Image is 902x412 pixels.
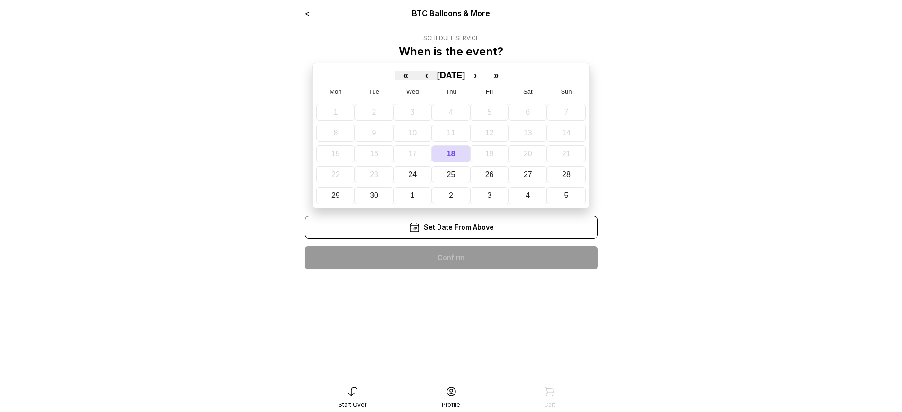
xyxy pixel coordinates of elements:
[449,191,453,199] abbr: October 2, 2025
[524,150,532,158] abbr: September 20, 2025
[305,216,598,239] div: Set Date From Above
[330,88,341,95] abbr: Monday
[485,129,494,137] abbr: September 12, 2025
[411,108,415,116] abbr: September 3, 2025
[370,150,378,158] abbr: September 16, 2025
[447,129,455,137] abbr: September 11, 2025
[509,145,547,162] button: September 20, 2025
[547,187,585,204] button: October 5, 2025
[333,108,338,116] abbr: September 1, 2025
[447,150,455,158] abbr: September 18, 2025
[465,71,486,80] button: ›
[524,170,532,179] abbr: September 27, 2025
[432,166,470,183] button: September 25, 2025
[393,104,432,121] button: September 3, 2025
[487,191,491,199] abbr: October 3, 2025
[369,88,379,95] abbr: Tuesday
[331,191,340,199] abbr: September 29, 2025
[355,104,393,121] button: September 2, 2025
[470,104,509,121] button: September 5, 2025
[562,170,571,179] abbr: September 28, 2025
[449,108,453,116] abbr: September 4, 2025
[509,187,547,204] button: October 4, 2025
[486,71,507,80] button: »
[355,187,393,204] button: September 30, 2025
[333,129,338,137] abbr: September 8, 2025
[547,145,585,162] button: September 21, 2025
[432,104,470,121] button: September 4, 2025
[316,104,355,121] button: September 1, 2025
[561,88,572,95] abbr: Sunday
[523,88,533,95] abbr: Saturday
[470,125,509,142] button: September 12, 2025
[524,129,532,137] abbr: September 13, 2025
[442,401,460,409] div: Profile
[355,125,393,142] button: September 9, 2025
[562,129,571,137] abbr: September 14, 2025
[509,104,547,121] button: September 6, 2025
[399,44,503,59] p: When is the event?
[395,71,416,80] button: «
[470,166,509,183] button: September 26, 2025
[485,150,494,158] abbr: September 19, 2025
[432,145,470,162] button: September 18, 2025
[316,125,355,142] button: September 8, 2025
[331,150,340,158] abbr: September 15, 2025
[432,187,470,204] button: October 2, 2025
[363,8,539,19] div: BTC Balloons & More
[564,108,569,116] abbr: September 7, 2025
[447,170,455,179] abbr: September 25, 2025
[370,191,378,199] abbr: September 30, 2025
[547,166,585,183] button: September 28, 2025
[562,150,571,158] abbr: September 21, 2025
[416,71,437,80] button: ‹
[470,145,509,162] button: September 19, 2025
[411,191,415,199] abbr: October 1, 2025
[316,187,355,204] button: September 29, 2025
[544,401,555,409] div: Cart
[393,166,432,183] button: September 24, 2025
[487,108,491,116] abbr: September 5, 2025
[408,129,417,137] abbr: September 10, 2025
[355,145,393,162] button: September 16, 2025
[526,108,530,116] abbr: September 6, 2025
[406,88,419,95] abbr: Wednesday
[305,9,310,18] a: <
[564,191,569,199] abbr: October 5, 2025
[446,88,456,95] abbr: Thursday
[393,187,432,204] button: October 1, 2025
[408,170,417,179] abbr: September 24, 2025
[372,108,376,116] abbr: September 2, 2025
[509,125,547,142] button: September 13, 2025
[399,35,503,42] div: Schedule Service
[339,401,366,409] div: Start Over
[370,170,378,179] abbr: September 23, 2025
[432,125,470,142] button: September 11, 2025
[393,145,432,162] button: September 17, 2025
[316,145,355,162] button: September 15, 2025
[355,166,393,183] button: September 23, 2025
[486,88,493,95] abbr: Friday
[485,170,494,179] abbr: September 26, 2025
[509,166,547,183] button: September 27, 2025
[470,187,509,204] button: October 3, 2025
[372,129,376,137] abbr: September 9, 2025
[526,191,530,199] abbr: October 4, 2025
[547,125,585,142] button: September 14, 2025
[331,170,340,179] abbr: September 22, 2025
[316,166,355,183] button: September 22, 2025
[547,104,585,121] button: September 7, 2025
[437,71,465,80] button: [DATE]
[393,125,432,142] button: September 10, 2025
[408,150,417,158] abbr: September 17, 2025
